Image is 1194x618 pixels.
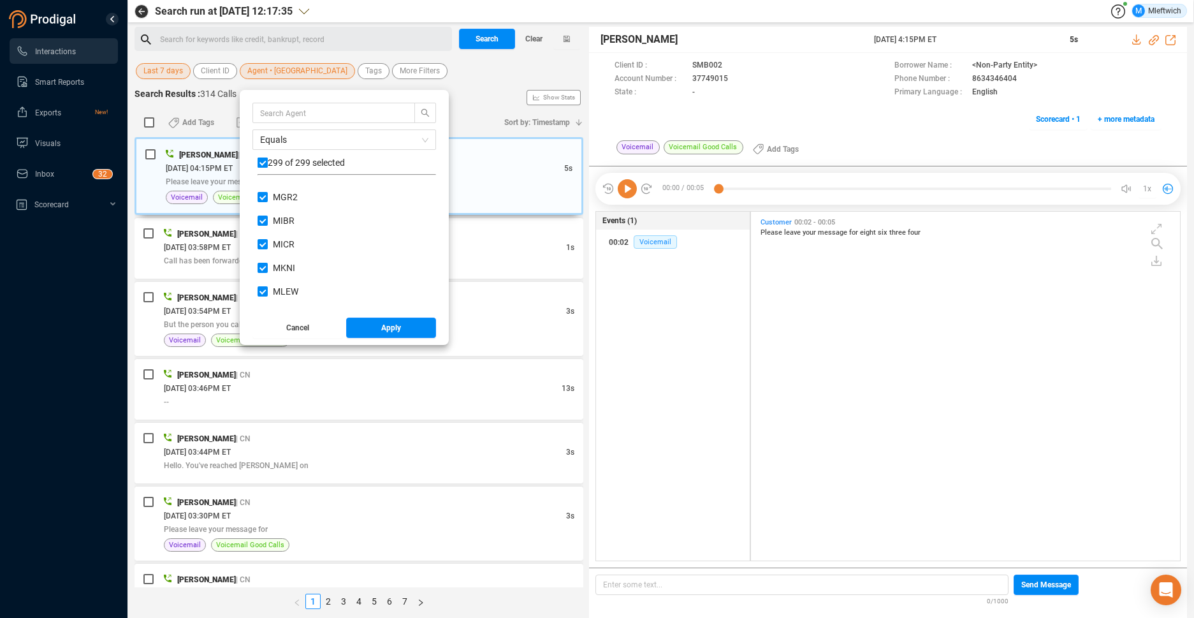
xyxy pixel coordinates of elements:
[1021,575,1071,595] span: Send Message
[238,151,252,159] span: | CN
[803,228,818,237] span: your
[761,218,792,226] span: Customer
[35,47,76,56] span: Interactions
[306,594,320,608] a: 1
[193,63,237,79] button: Client ID
[236,434,251,443] span: | CN
[527,90,581,105] button: Show Stats
[10,161,118,186] li: Inbox
[289,594,305,609] li: Previous Page
[273,239,295,249] span: MICR
[894,73,966,86] span: Phone Number :
[182,112,214,133] span: Add Tags
[236,230,251,239] span: | CN
[93,170,112,179] sup: 32
[566,307,574,316] span: 3s
[849,228,860,237] span: for
[382,594,397,609] li: 6
[171,191,203,203] span: Voicemail
[417,599,425,607] span: right
[337,594,351,608] a: 3
[236,498,251,507] span: | CN
[177,434,236,443] span: [PERSON_NAME]
[201,63,229,79] span: Client ID
[16,130,108,156] a: Visuals
[692,59,722,73] span: SMB002
[757,215,1180,559] div: grid
[258,186,436,308] div: grid
[398,594,412,608] a: 7
[1139,180,1156,198] button: 1x
[273,216,295,226] span: MIBR
[135,359,583,420] div: [PERSON_NAME]| CN[DATE] 03:46PM ET13s--
[10,69,118,94] li: Smart Reports
[16,38,108,64] a: Interactions
[135,89,200,99] span: Search Results :
[602,215,637,226] span: Events (1)
[200,89,237,99] span: 314 Calls
[1098,109,1154,129] span: + more metadata
[260,106,395,120] input: Search Agent
[164,243,231,252] span: [DATE] 03:58PM ET
[1135,4,1142,17] span: M
[240,63,355,79] button: Agent • [GEOGRAPHIC_DATA]
[16,99,108,125] a: ExportsNew!
[164,511,231,520] span: [DATE] 03:30PM ET
[601,32,678,47] span: [PERSON_NAME]
[35,170,54,179] span: Inbox
[286,318,309,338] span: Cancel
[818,228,849,237] span: message
[692,73,728,86] span: 37749015
[166,177,335,186] span: Please leave your message for eight six three four
[305,594,321,609] li: 1
[497,112,583,133] button: Sort by: Timestamp
[615,73,686,86] span: Account Number :
[459,29,515,49] button: Search
[1132,4,1181,17] div: Mleftwich
[177,371,236,379] span: [PERSON_NAME]
[1151,575,1181,605] div: Open Intercom Messenger
[164,307,231,316] span: [DATE] 03:54PM ET
[35,139,61,148] span: Visuals
[972,73,1017,86] span: 8634346404
[972,59,1037,73] span: <Non-Party Entity>
[218,191,286,203] span: Voicemail Good Calls
[609,232,629,253] div: 00:02
[236,293,251,302] span: | CN
[35,78,84,87] span: Smart Reports
[321,594,336,609] li: 2
[365,63,382,79] span: Tags
[135,137,583,215] div: [PERSON_NAME]| CN[DATE] 04:15PM ET5sPlease leave your message for eight six three fourVoicemailVo...
[352,594,366,608] a: 4
[169,334,201,346] span: Voicemail
[164,525,268,534] span: Please leave your message for
[615,86,686,99] span: State :
[103,170,107,182] p: 2
[273,286,298,297] span: MLEW
[412,594,429,609] li: Next Page
[164,256,276,265] span: Call has been forwarded to voice
[179,151,238,159] span: [PERSON_NAME]
[260,130,428,149] span: Equals
[135,218,583,279] div: [PERSON_NAME]| CN[DATE] 03:58PM ET1sCall has been forwarded to voice
[293,599,301,607] span: left
[358,63,390,79] button: Tags
[381,318,401,338] span: Apply
[346,318,437,338] button: Apply
[1029,109,1088,129] button: Scorecard • 1
[161,112,222,133] button: Add Tags
[367,594,382,609] li: 5
[412,594,429,609] button: right
[16,69,108,94] a: Smart Reports
[767,139,799,159] span: Add Tags
[987,595,1008,606] span: 0/1000
[894,59,966,73] span: Borrower Name :
[164,448,231,457] span: [DATE] 03:44PM ET
[10,99,118,125] li: Exports
[566,243,574,252] span: 1s
[252,318,343,338] button: Cancel
[177,498,236,507] span: [PERSON_NAME]
[35,108,61,117] span: Exports
[289,594,305,609] button: left
[164,384,231,393] span: [DATE] 03:46PM ET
